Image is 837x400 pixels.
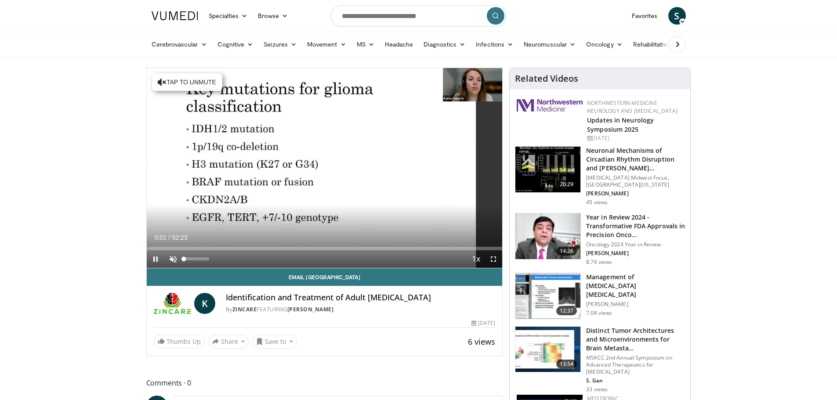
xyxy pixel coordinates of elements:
h3: Distinct Tumor Architectures and Microenvironments for Brain Metasta… [586,326,685,353]
a: Browse [253,7,293,25]
a: Rehabilitation [628,36,676,53]
a: Headache [380,36,419,53]
button: Fullscreen [485,250,502,268]
img: 22cacae0-80e8-46c7-b946-25cff5e656fa.150x105_q85_crop-smart_upscale.jpg [515,213,580,259]
h3: Management of [MEDICAL_DATA] [MEDICAL_DATA] [586,273,685,299]
a: 12:37 Management of [MEDICAL_DATA] [MEDICAL_DATA] [PERSON_NAME] 7.0K views [515,273,685,319]
p: [PERSON_NAME] [586,301,685,308]
p: [PERSON_NAME] [586,190,685,197]
p: S. Gan [586,377,685,384]
a: Email [GEOGRAPHIC_DATA] [147,268,503,286]
h4: Identification and Treatment of Adult [MEDICAL_DATA] [226,293,495,303]
video-js: Video Player [147,68,503,268]
h4: Related Videos [515,73,578,84]
span: 6 views [468,336,495,347]
img: 3e0486a5-0605-4c74-954b-542554f8cfe9.150x105_q85_crop-smart_upscale.jpg [515,147,580,192]
img: ac571d95-4c49-4837-947a-7ae446b2f4c9.150x105_q85_crop-smart_upscale.jpg [515,327,580,372]
h3: Neuronal Mechanisms of Circadian Rhythm Disruption and [PERSON_NAME]… [586,146,685,173]
p: 45 views [586,199,608,206]
a: 13:54 Distinct Tumor Architectures and Microenvironments for Brain Metasta… MSKCC 2nd Annual Symp... [515,326,685,393]
button: Save to [252,335,297,349]
a: Movement [302,36,351,53]
div: By FEATURING [226,306,495,314]
p: Oncology 2024 Year in Review [586,241,685,248]
button: Pause [147,250,164,268]
button: Share [208,335,249,349]
div: Volume Level [184,257,209,260]
p: 8.7K views [586,259,612,266]
a: [PERSON_NAME] [287,306,334,313]
button: Tap to unmute [152,73,222,91]
h3: Year in Review 2024 - Transformative FDA Approvals in Precision Onco… [586,213,685,239]
a: Diagnostics [418,36,471,53]
a: S [668,7,686,25]
img: 794453ef-1029-426c-8d4c-227cbffecffd.150x105_q85_crop-smart_upscale.jpg [515,273,580,319]
button: Playback Rate [467,250,485,268]
span: Comments 0 [146,377,503,389]
a: K [194,293,215,314]
p: 7.0K views [586,310,612,317]
a: Seizures [258,36,302,53]
input: Search topics, interventions [331,5,507,26]
a: Cerebrovascular [146,36,212,53]
a: Favorites [627,7,663,25]
span: 12:37 [556,306,577,315]
a: Cognitive [212,36,259,53]
a: Specialties [203,7,253,25]
a: ZINCARE [232,306,257,313]
a: Neuromuscular [518,36,581,53]
p: [MEDICAL_DATA] Midwest Focus, [GEOGRAPHIC_DATA][US_STATE] [586,174,685,188]
a: 20:29 Neuronal Mechanisms of Circadian Rhythm Disruption and [PERSON_NAME]… [MEDICAL_DATA] Midwes... [515,146,685,206]
div: [DATE] [471,319,495,327]
span: 0:01 [155,234,167,241]
a: MS [351,36,380,53]
span: / [169,234,170,241]
img: ZINCARE [154,293,191,314]
a: Oncology [581,36,628,53]
a: Infections [471,36,518,53]
p: 33 views [586,386,608,393]
div: [DATE] [587,134,683,142]
a: Northwestern Medicine Neurology and [MEDICAL_DATA] [587,99,678,115]
div: Progress Bar [147,247,503,250]
img: VuMedi Logo [152,11,198,20]
span: 13:54 [556,360,577,368]
a: Thumbs Up [154,335,205,348]
span: 20:29 [556,180,577,189]
img: 2a462fb6-9365-492a-ac79-3166a6f924d8.png.150x105_q85_autocrop_double_scale_upscale_version-0.2.jpg [517,99,583,112]
p: [PERSON_NAME] [586,250,685,257]
button: Unmute [164,250,182,268]
a: 14:26 Year in Review 2024 - Transformative FDA Approvals in Precision Onco… Oncology 2024 Year in... [515,213,685,266]
p: MSKCC 2nd Annual Symposium on Advanced Therapeutics for [MEDICAL_DATA] [586,354,685,375]
span: 14:26 [556,247,577,256]
span: 52:23 [172,234,187,241]
a: Updates in Neurology Symposium 2025 [587,116,654,133]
